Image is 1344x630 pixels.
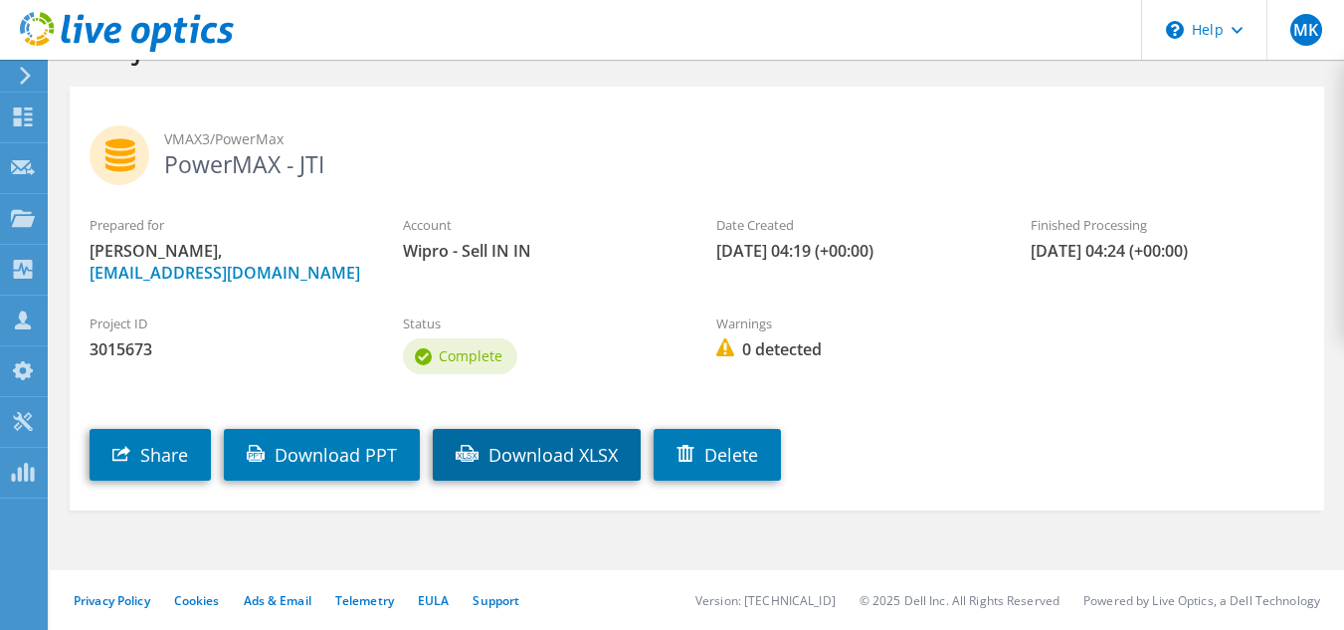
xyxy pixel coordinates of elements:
span: Complete [439,346,502,365]
li: Powered by Live Optics, a Dell Technology [1083,592,1320,609]
a: Download XLSX [433,429,641,481]
span: MK [1290,14,1322,46]
label: Date Created [716,215,990,235]
label: Project ID [90,314,363,333]
a: Cookies [174,592,220,609]
a: Ads & Email [244,592,311,609]
h2: PowerMAX - JTI [90,125,1304,175]
a: Download PPT [224,429,420,481]
label: Finished Processing [1031,215,1304,235]
span: [DATE] 04:24 (+00:00) [1031,240,1304,262]
span: VMAX3/PowerMax [164,128,1304,150]
svg: \n [1166,21,1184,39]
li: Version: [TECHNICAL_ID] [695,592,836,609]
a: Share [90,429,211,481]
span: 3015673 [90,338,363,360]
a: EULA [418,592,449,609]
label: Prepared for [90,215,363,235]
label: Warnings [716,314,990,333]
label: Account [403,215,676,235]
span: [DATE] 04:19 (+00:00) [716,240,990,262]
span: [PERSON_NAME], [90,240,363,284]
a: [EMAIL_ADDRESS][DOMAIN_NAME] [90,262,360,284]
a: Telemetry [335,592,394,609]
a: Delete [654,429,781,481]
span: Wipro - Sell IN IN [403,240,676,262]
label: Status [403,314,676,333]
span: 0 detected [716,338,990,360]
a: Support [473,592,519,609]
a: Privacy Policy [74,592,150,609]
li: © 2025 Dell Inc. All Rights Reserved [860,592,1059,609]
